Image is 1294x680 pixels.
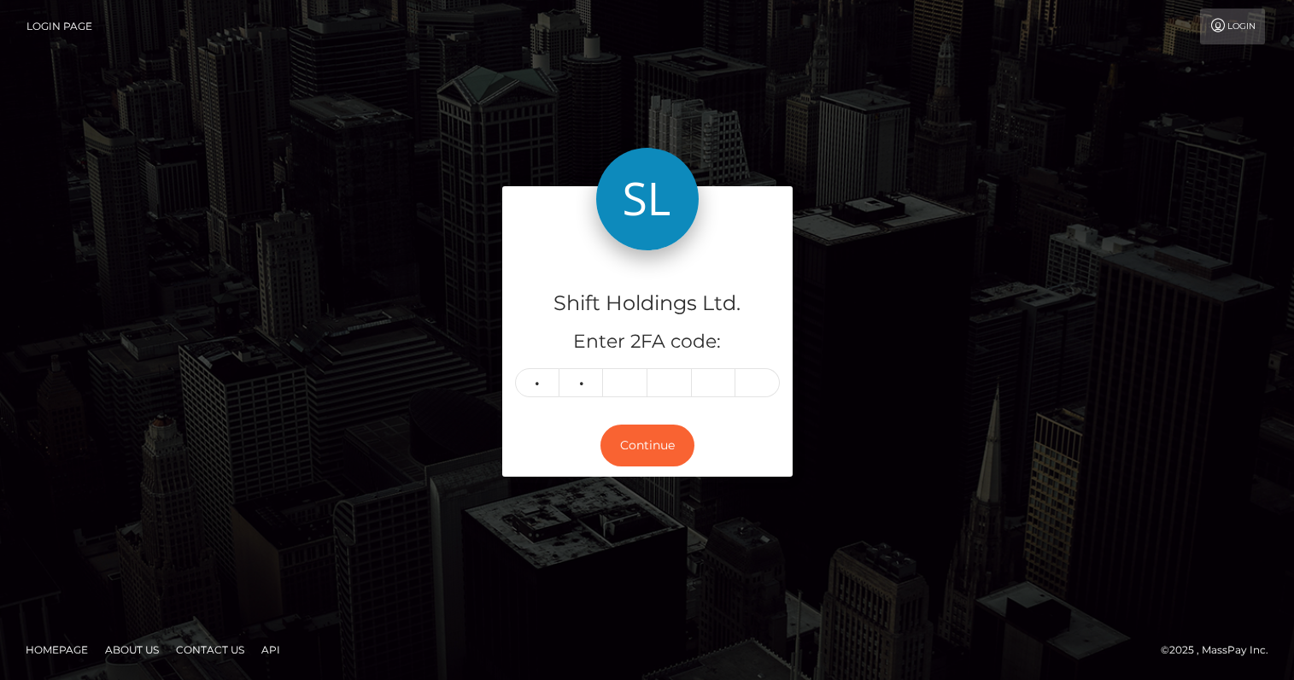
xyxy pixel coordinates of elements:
h5: Enter 2FA code: [515,329,780,355]
a: Homepage [19,636,95,663]
a: About Us [98,636,166,663]
a: API [255,636,287,663]
img: Shift Holdings Ltd. [596,148,699,250]
a: Login [1200,9,1265,44]
h4: Shift Holdings Ltd. [515,289,780,319]
a: Login Page [26,9,92,44]
a: Contact Us [169,636,251,663]
button: Continue [600,425,694,466]
div: © 2025 , MassPay Inc. [1161,641,1281,659]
